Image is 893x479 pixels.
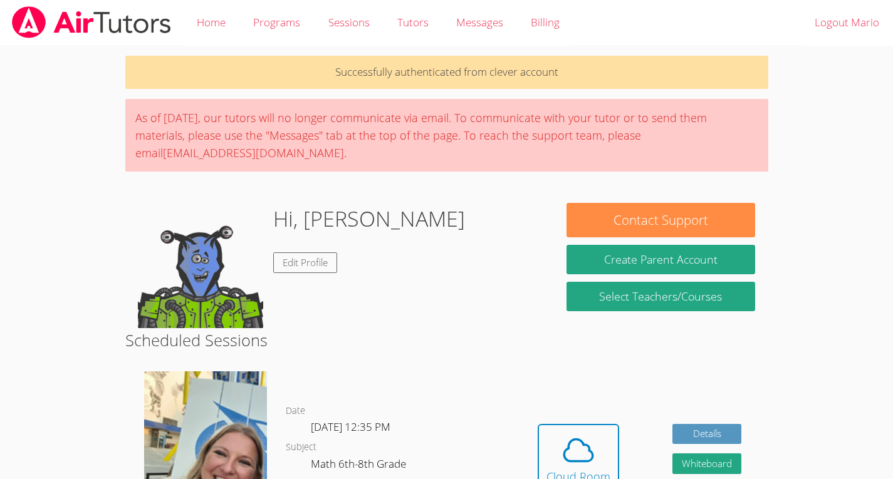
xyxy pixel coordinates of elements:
[286,440,316,455] dt: Subject
[311,455,409,476] dd: Math 6th-8th Grade
[273,203,465,235] h1: Hi, [PERSON_NAME]
[567,245,755,274] button: Create Parent Account
[273,252,337,273] a: Edit Profile
[567,282,755,311] a: Select Teachers/Courses
[138,203,263,328] img: default.png
[567,203,755,237] button: Contact Support
[11,6,172,38] img: airtutors_banner-c4298cdbf04f3fff15de1276eac7730deb9818008684d7c2e4769d2f7ddbe033.png
[125,328,768,352] h2: Scheduled Sessions
[125,99,768,172] div: As of [DATE], our tutors will no longer communicate via email. To communicate with your tutor or ...
[311,420,390,434] span: [DATE] 12:35 PM
[672,453,741,474] button: Whiteboard
[456,15,503,29] span: Messages
[672,424,741,445] a: Details
[286,403,305,419] dt: Date
[125,56,768,89] p: Successfully authenticated from clever account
